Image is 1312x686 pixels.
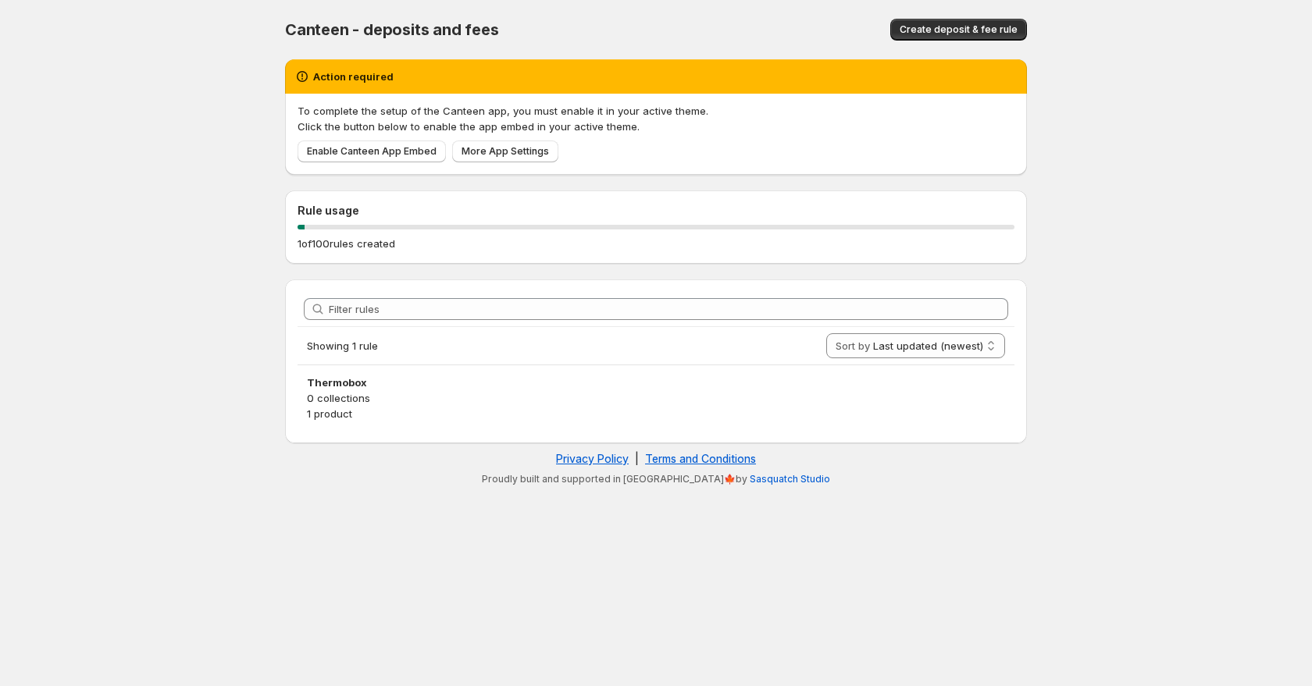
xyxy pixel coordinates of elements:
input: Filter rules [329,298,1008,320]
a: More App Settings [452,140,558,162]
span: Create deposit & fee rule [900,23,1018,36]
h2: Action required [313,69,394,84]
span: Canteen - deposits and fees [285,20,499,39]
p: Click the button below to enable the app embed in your active theme. [298,119,1014,134]
h2: Rule usage [298,203,1014,219]
a: Terms and Conditions [645,452,756,465]
a: Sasquatch Studio [750,473,830,485]
a: Enable Canteen App Embed [298,140,446,162]
p: 1 product [307,406,1005,421]
p: To complete the setup of the Canteen app, you must enable it in your active theme. [298,103,1014,119]
button: Create deposit & fee rule [890,19,1027,41]
span: More App Settings [462,145,549,158]
p: 0 collections [307,390,1005,406]
span: Enable Canteen App Embed [307,145,437,158]
a: Privacy Policy [556,452,629,465]
p: Proudly built and supported in [GEOGRAPHIC_DATA]🍁by [293,473,1019,485]
span: | [635,452,639,465]
span: Showing 1 rule [307,339,378,352]
p: 1 of 100 rules created [298,236,395,251]
h3: Thermobox [307,375,1005,390]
